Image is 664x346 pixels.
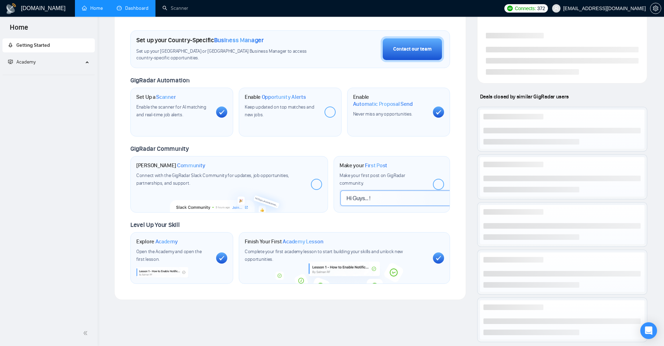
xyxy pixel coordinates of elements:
[365,162,387,169] span: First Post
[2,38,95,52] li: Getting Started
[650,3,661,14] button: setting
[136,48,321,61] span: Set up your [GEOGRAPHIC_DATA] or [GEOGRAPHIC_DATA] Business Manager to access country-specific op...
[136,36,264,44] h1: Set up your Country-Specific
[130,221,180,229] span: Level Up Your Skill
[245,238,323,245] h1: Finish Your First
[339,162,387,169] h1: Make your
[554,6,559,11] span: user
[537,5,545,12] span: 372
[136,172,289,186] span: Connect with the GigRadar Slack Community for updates, job opportunities, partnerships, and support.
[117,5,148,11] a: dashboardDashboard
[262,94,306,101] span: Opportunity Alerts
[477,90,572,103] span: Deals closed by similar GigRadar users
[650,6,661,11] a: setting
[245,94,306,101] h1: Enable
[16,42,50,48] span: Getting Started
[6,3,17,14] img: logo
[162,5,188,11] a: searchScanner
[2,72,95,76] li: Academy Homepage
[650,6,661,11] span: setting
[130,145,189,153] span: GigRadar Community
[136,162,205,169] h1: [PERSON_NAME]
[515,5,536,12] span: Connects:
[8,59,36,65] span: Academy
[4,22,34,37] span: Home
[83,330,90,337] span: double-left
[353,111,412,117] span: Never miss any opportunities.
[640,322,657,339] div: Open Intercom Messenger
[353,101,413,108] span: Automatic Proposal Send
[170,184,288,212] img: slackcommunity-bg.png
[136,94,176,101] h1: Set Up a
[8,59,13,64] span: fund-projection-screen
[155,238,178,245] span: Academy
[353,94,427,107] h1: Enable
[156,94,176,101] span: Scanner
[136,104,206,118] span: Enable the scanner for AI matching and real-time job alerts.
[82,5,103,11] a: homeHome
[214,36,264,44] span: Business Manager
[16,59,36,65] span: Academy
[339,172,405,186] span: Make your first post on GigRadar community.
[130,76,189,84] span: GigRadar Automation
[136,249,201,262] span: Open the Academy and open the first lesson.
[8,43,13,47] span: rocket
[177,162,205,169] span: Community
[245,104,314,118] span: Keep updated on top matches and new jobs.
[507,6,513,11] img: upwork-logo.png
[283,238,323,245] span: Academy Lesson
[381,36,444,62] button: Contact our team
[136,238,178,245] h1: Explore
[245,249,403,262] span: Complete your first academy lesson to start building your skills and unlock new opportunities.
[393,45,432,53] div: Contact our team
